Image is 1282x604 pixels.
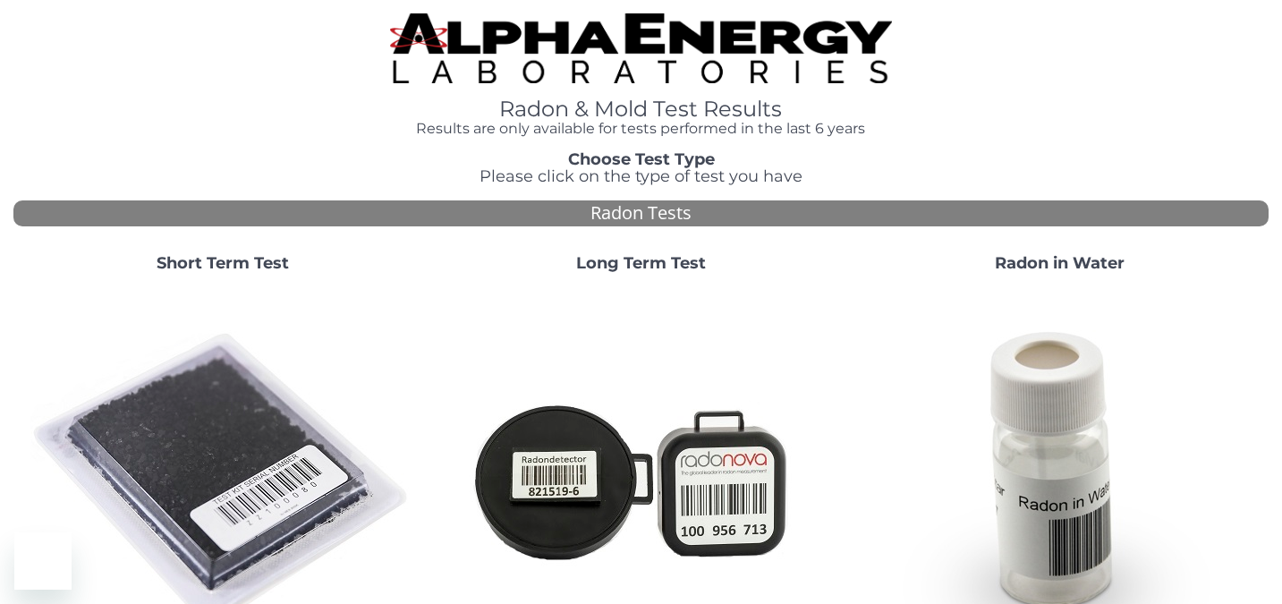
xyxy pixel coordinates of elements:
strong: Radon in Water [995,253,1125,273]
span: Please click on the type of test you have [480,166,802,186]
h4: Results are only available for tests performed in the last 6 years [390,121,892,137]
h1: Radon & Mold Test Results [390,98,892,121]
strong: Short Term Test [157,253,289,273]
strong: Long Term Test [576,253,706,273]
iframe: Button to launch messaging window [14,532,72,590]
div: Radon Tests [13,200,1269,226]
img: TightCrop.jpg [390,13,892,83]
strong: Choose Test Type [568,149,715,169]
